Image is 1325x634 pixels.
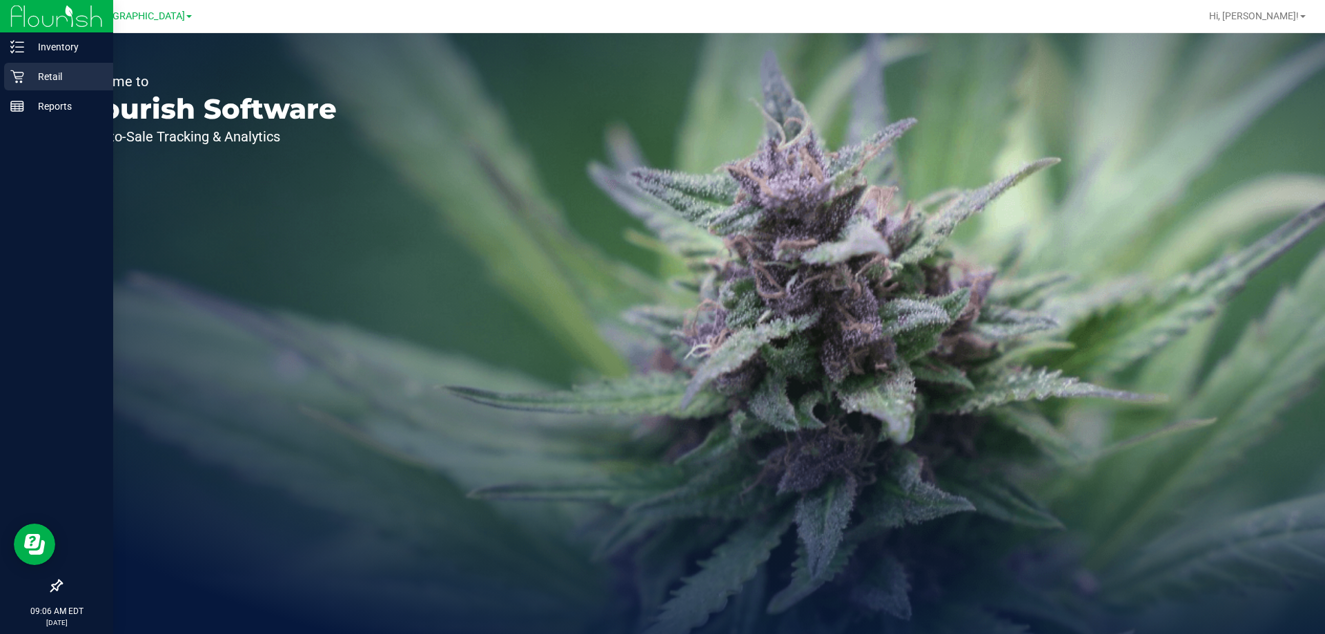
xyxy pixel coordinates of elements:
[10,70,24,83] inline-svg: Retail
[24,68,107,85] p: Retail
[75,95,337,123] p: Flourish Software
[24,39,107,55] p: Inventory
[10,40,24,54] inline-svg: Inventory
[6,605,107,617] p: 09:06 AM EDT
[1209,10,1299,21] span: Hi, [PERSON_NAME]!
[90,10,185,22] span: [GEOGRAPHIC_DATA]
[14,524,55,565] iframe: Resource center
[75,130,337,143] p: Seed-to-Sale Tracking & Analytics
[6,617,107,628] p: [DATE]
[75,75,337,88] p: Welcome to
[10,99,24,113] inline-svg: Reports
[24,98,107,115] p: Reports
